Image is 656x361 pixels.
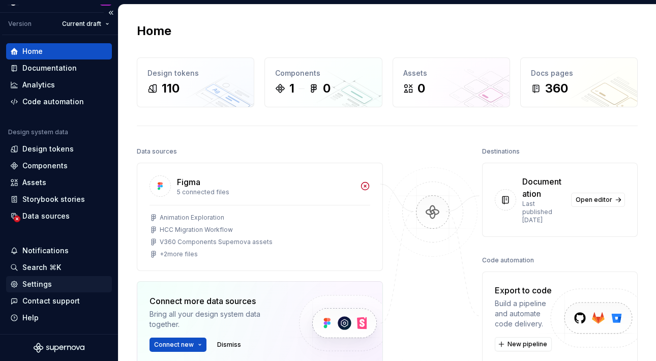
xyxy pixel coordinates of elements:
button: Help [6,310,112,326]
a: Settings [6,276,112,292]
a: Assets0 [393,57,510,107]
div: Code automation [22,97,84,107]
div: Design tokens [147,68,244,78]
div: Last published [DATE] [522,200,565,224]
button: New pipeline [495,337,552,351]
a: Storybook stories [6,191,112,207]
div: 0 [323,80,331,97]
div: Analytics [22,80,55,90]
a: Assets [6,174,112,191]
a: Design tokens [6,141,112,157]
button: Search ⌘K [6,259,112,276]
div: Connect more data sources [150,295,282,307]
div: + 2 more files [160,250,198,258]
div: 360 [545,80,568,97]
div: Data sources [137,144,177,159]
div: Export to code [495,284,552,296]
div: Design tokens [22,144,74,154]
div: Notifications [22,246,69,256]
button: Contact support [6,293,112,309]
svg: Supernova Logo [34,343,84,353]
div: 1 [289,80,294,97]
a: Open editor [571,193,625,207]
div: Figma [177,176,200,188]
div: Build a pipeline and automate code delivery. [495,298,552,329]
a: Figma5 connected filesAnimation ExplorationHCC Migration WorkflowV360 Components Supernova assets... [137,163,383,271]
div: Documentation [22,63,77,73]
div: Destinations [482,144,520,159]
div: Assets [403,68,499,78]
span: Open editor [576,196,612,204]
a: Components [6,158,112,174]
a: Analytics [6,77,112,93]
div: Bring all your design system data together. [150,309,282,329]
div: Components [275,68,371,78]
button: Connect new [150,338,206,352]
button: Current draft [57,17,114,31]
div: Contact support [22,296,80,306]
div: Animation Exploration [160,214,224,222]
div: HCC Migration Workflow [160,226,233,234]
a: Home [6,43,112,59]
a: Docs pages360 [520,57,638,107]
a: Documentation [6,60,112,76]
div: Storybook stories [22,194,85,204]
a: Components10 [264,57,382,107]
div: Components [22,161,68,171]
div: V360 Components Supernova assets [160,238,273,246]
div: Settings [22,279,52,289]
div: 0 [418,80,425,97]
a: Design tokens110 [137,57,254,107]
div: Version [8,20,32,28]
div: Code automation [482,253,534,267]
div: Design system data [8,128,68,136]
h2: Home [137,23,171,39]
button: Notifications [6,243,112,259]
div: Home [22,46,43,56]
a: Code automation [6,94,112,110]
span: Current draft [62,20,101,28]
span: Connect new [154,341,194,349]
div: Help [22,313,39,323]
div: Search ⌘K [22,262,61,273]
button: Collapse sidebar [104,6,118,20]
div: 5 connected files [177,188,354,196]
div: Assets [22,177,46,188]
div: Data sources [22,211,70,221]
div: Docs pages [531,68,627,78]
span: Dismiss [217,341,241,349]
button: Dismiss [213,338,246,352]
span: New pipeline [508,340,547,348]
div: 110 [162,80,180,97]
a: Data sources [6,208,112,224]
div: Documentation [522,175,565,200]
